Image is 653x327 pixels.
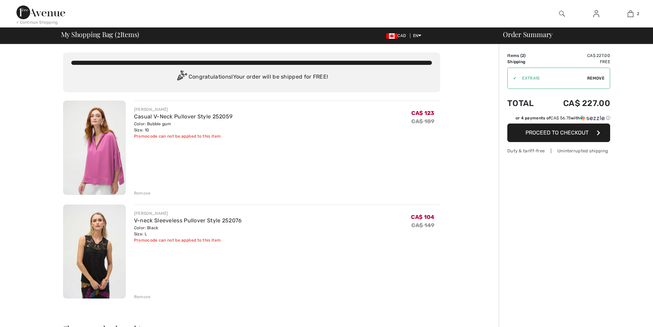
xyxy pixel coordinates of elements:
span: 2 [637,11,639,17]
img: V-neck Sleeveless Pullover Style 252076 [63,205,126,299]
div: [PERSON_NAME] [134,106,233,113]
div: Order Summary [495,31,649,38]
img: Canadian Dollar [386,33,397,39]
span: CA$ 104 [411,214,434,220]
span: Remove [587,75,604,81]
span: 2 [117,29,120,38]
span: My Shopping Bag ( Items) [61,31,140,38]
div: [PERSON_NAME] [134,210,242,217]
td: CA$ 227.00 [544,92,610,115]
span: CA$ 56.75 [551,116,571,120]
div: Remove [134,294,151,300]
button: Proceed to Checkout [507,124,610,142]
span: 2 [522,53,524,58]
div: or 4 payments ofCA$ 56.75withSezzle Click to learn more about Sezzle [507,115,610,124]
div: or 4 payments of with [516,115,610,121]
td: Shipping [507,59,544,65]
img: Sezzle [580,115,605,121]
span: CAD [386,33,409,38]
div: Duty & tariff-free | Uninterrupted shipping [507,148,610,154]
img: Congratulation2.svg [175,70,189,84]
div: Color: Black Size: L [134,225,242,237]
div: Remove [134,190,151,196]
a: Casual V-Neck Pullover Style 252059 [134,113,233,120]
a: Sign In [588,10,605,18]
img: My Bag [628,10,633,18]
div: Promocode can not be applied to this item [134,237,242,243]
a: V-neck Sleeveless Pullover Style 252076 [134,217,242,224]
span: Proceed to Checkout [525,129,589,136]
img: 1ère Avenue [16,5,65,19]
a: 2 [614,10,647,18]
div: Promocode can not be applied to this item [134,133,233,139]
s: CA$ 149 [411,222,434,229]
div: Color: Bubble gum Size: 10 [134,121,233,133]
s: CA$ 189 [411,118,434,125]
img: My Info [593,10,599,18]
td: Total [507,92,544,115]
td: CA$ 227.00 [544,52,610,59]
td: Free [544,59,610,65]
div: ✔ [508,75,517,81]
td: Items ( ) [507,52,544,59]
div: Congratulations! Your order will be shipped for FREE! [71,70,432,84]
img: Casual V-Neck Pullover Style 252059 [63,101,126,195]
span: EN [413,33,422,38]
img: search the website [559,10,565,18]
span: CA$ 123 [411,110,434,116]
input: Promo code [517,68,587,89]
div: < Continue Shopping [16,19,58,25]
